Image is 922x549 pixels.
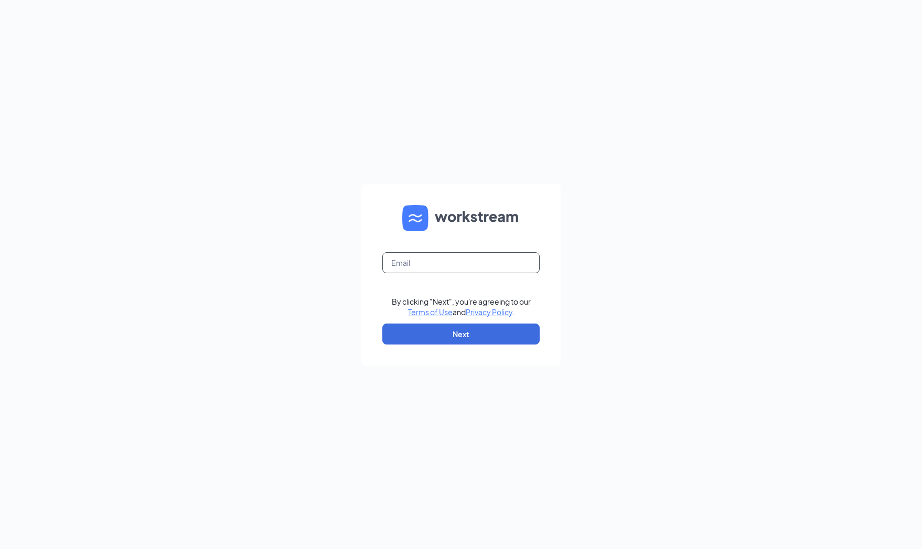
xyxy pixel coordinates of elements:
img: WS logo and Workstream text [402,205,520,231]
button: Next [382,324,540,345]
a: Terms of Use [408,307,453,317]
a: Privacy Policy [466,307,512,317]
div: By clicking "Next", you're agreeing to our and . [392,296,531,317]
input: Email [382,252,540,273]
